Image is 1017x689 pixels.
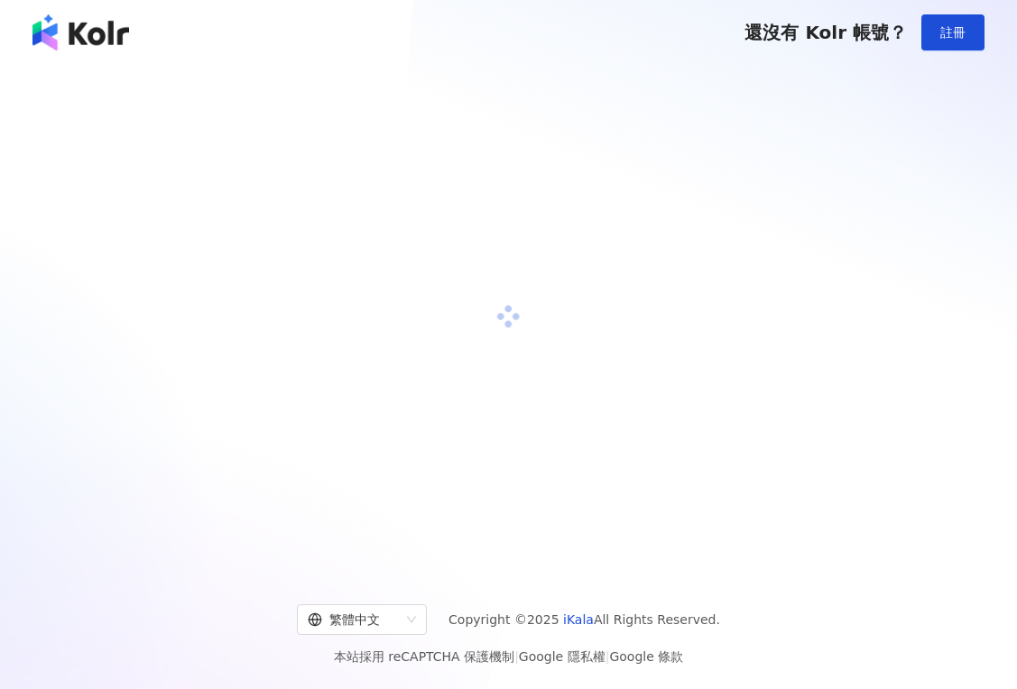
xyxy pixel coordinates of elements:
[334,646,683,667] span: 本站採用 reCAPTCHA 保護機制
[921,14,985,51] button: 註冊
[606,649,610,664] span: |
[609,649,683,664] a: Google 條款
[32,14,129,51] img: logo
[514,649,519,664] span: |
[744,22,907,43] span: 還沒有 Kolr 帳號？
[563,612,594,627] a: iKala
[940,25,966,40] span: 註冊
[448,609,720,630] span: Copyright © 2025 All Rights Reserved.
[308,605,400,634] div: 繁體中文
[519,649,606,664] a: Google 隱私權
